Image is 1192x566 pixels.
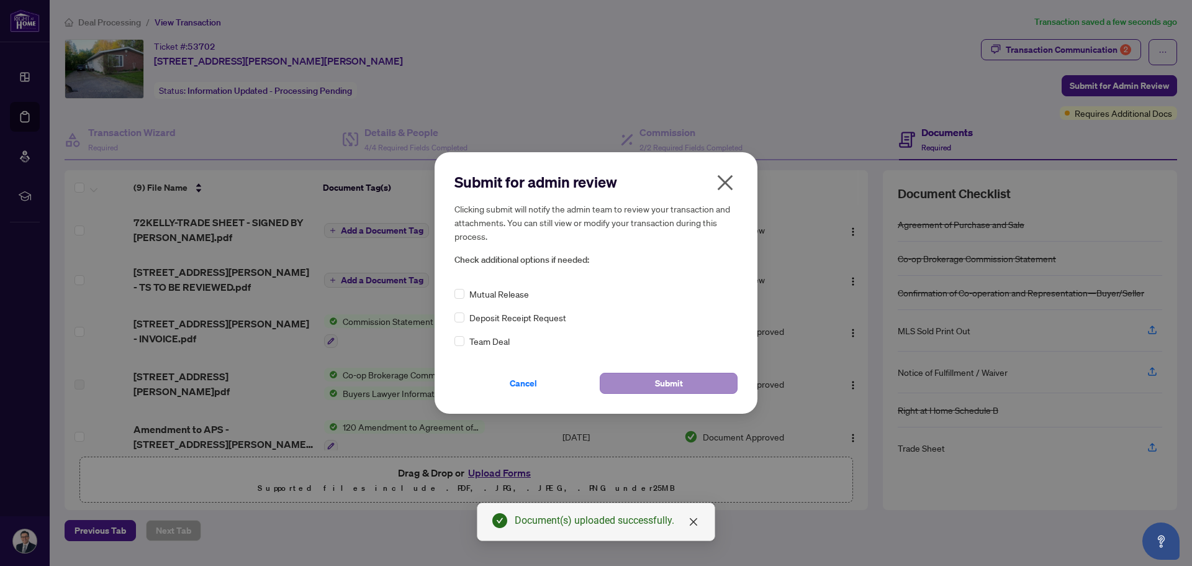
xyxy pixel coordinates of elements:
[689,517,698,527] span: close
[454,172,738,192] h2: Submit for admin review
[454,373,592,394] button: Cancel
[1142,523,1180,560] button: Open asap
[454,253,738,267] span: Check additional options if needed:
[687,515,700,529] a: Close
[469,334,510,348] span: Team Deal
[600,373,738,394] button: Submit
[655,373,683,393] span: Submit
[515,513,700,528] div: Document(s) uploaded successfully.
[492,513,507,528] span: check-circle
[454,202,738,243] h5: Clicking submit will notify the admin team to review your transaction and attachments. You can st...
[469,287,529,301] span: Mutual Release
[469,311,566,324] span: Deposit Receipt Request
[510,373,537,393] span: Cancel
[715,173,735,193] span: close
